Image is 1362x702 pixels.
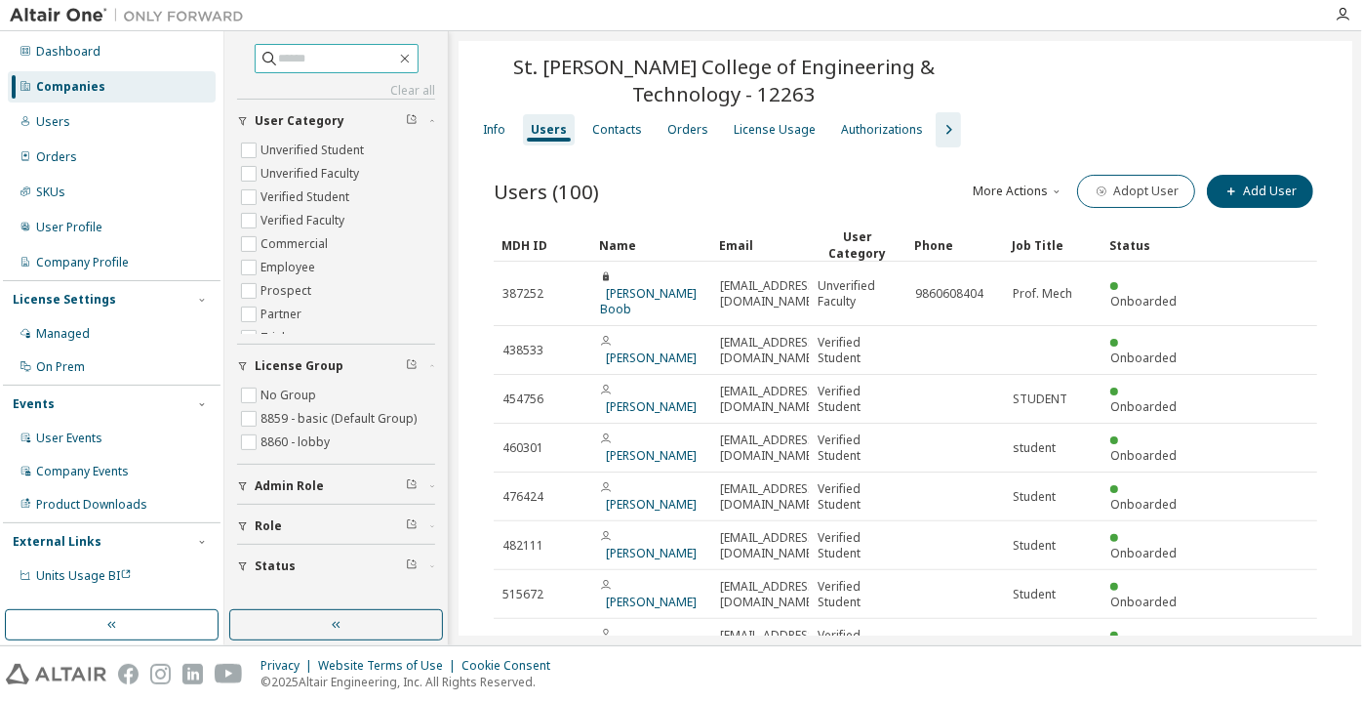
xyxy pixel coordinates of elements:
div: Users [531,122,567,138]
img: linkedin.svg [182,664,203,684]
button: User Category [237,100,435,143]
div: Events [13,396,55,412]
span: [EMAIL_ADDRESS][DOMAIN_NAME] [720,278,819,310]
label: Unverified Faculty [260,162,363,186]
div: On Prem [36,359,85,375]
span: Units Usage BI [36,567,132,584]
div: User Category [817,228,899,262]
span: 460301 [502,440,543,456]
a: [PERSON_NAME] Boob [600,285,697,317]
span: Student [1013,489,1056,505]
img: facebook.svg [118,664,139,684]
div: Company Events [36,464,129,479]
label: Verified Student [260,186,353,209]
div: External Links [13,534,101,550]
span: License Group [255,358,343,374]
button: Admin Role [237,465,435,508]
img: Altair One [10,6,254,25]
label: 8860 - lobby [260,431,334,454]
div: Company Profile [36,255,129,270]
span: [EMAIL_ADDRESS][DOMAIN_NAME] [720,530,819,561]
span: 438533 [502,343,543,358]
span: Admin Role [255,478,324,494]
label: No Group [260,384,320,407]
button: Add User [1207,175,1313,208]
img: instagram.svg [150,664,171,684]
a: [PERSON_NAME] [606,447,697,464]
div: License Settings [13,292,116,308]
span: [EMAIL_ADDRESS][DOMAIN_NAME] [720,579,819,610]
span: Users (100) [494,178,599,205]
span: Verified Student [818,579,898,610]
div: Name [599,229,703,261]
a: [PERSON_NAME] [606,350,697,366]
span: Verified Student [818,384,898,415]
label: Commercial [260,232,332,256]
span: Prof. Mech [1013,286,1072,302]
span: User Category [255,113,344,129]
div: Dashboard [36,44,100,60]
div: Authorizations [841,122,923,138]
div: Orders [667,122,708,138]
span: [EMAIL_ADDRESS][DOMAIN_NAME] [720,384,819,415]
div: Phone [914,229,996,261]
span: 515672 [502,587,543,602]
div: Companies [36,79,105,95]
span: St. [PERSON_NAME] College of Engineering & Technology - 12263 [470,53,978,107]
span: Clear filter [406,558,418,574]
button: Role [237,505,435,548]
span: 476424 [502,489,543,505]
span: Onboarded [1110,594,1177,610]
label: Employee [260,256,319,279]
span: Onboarded [1110,496,1177,513]
div: Product Downloads [36,497,147,513]
span: student [1013,440,1056,456]
div: Email [719,229,801,261]
span: Onboarded [1110,545,1177,561]
span: 387252 [502,286,543,302]
a: [PERSON_NAME] [606,594,697,610]
label: Unverified Student [260,139,368,162]
span: Verified Student [818,335,898,366]
span: Role [255,518,282,534]
div: Orders [36,149,77,165]
div: Users [36,114,70,130]
div: User Events [36,431,102,446]
span: Onboarded [1110,398,1177,415]
button: Adopt User [1077,175,1195,208]
button: Status [237,545,435,588]
div: Website Terms of Use [318,658,461,674]
span: STUDENT [1013,392,1067,407]
div: Status [1109,229,1191,261]
img: youtube.svg [215,664,243,684]
div: Job Title [1012,229,1094,261]
span: [EMAIL_ADDRESS][DOMAIN_NAME] [720,335,819,366]
span: 454756 [502,392,543,407]
span: Clear filter [406,518,418,534]
span: 9860608404 [915,286,983,302]
label: 8859 - basic (Default Group) [260,407,421,431]
span: 482111 [502,538,543,554]
span: Onboarded [1110,350,1177,366]
label: Trial [260,326,289,350]
span: Verified Student [818,433,898,464]
span: Clear filter [406,478,418,494]
span: Onboarded [1110,293,1177,310]
div: Info [483,122,505,138]
span: [EMAIL_ADDRESS][DOMAIN_NAME] [720,628,819,659]
button: More Actions [972,175,1065,208]
span: Status [255,558,296,574]
span: Student [1013,538,1056,554]
label: Verified Faculty [260,209,348,232]
span: [EMAIL_ADDRESS][DOMAIN_NAME] [720,481,819,513]
div: User Profile [36,220,102,235]
span: Clear filter [406,358,418,374]
label: Prospect [260,279,315,303]
div: MDH ID [501,229,583,261]
label: Partner [260,303,305,326]
div: Cookie Consent [461,658,562,674]
span: Clear filter [406,113,418,129]
span: [EMAIL_ADDRESS][DOMAIN_NAME] [720,433,819,464]
div: Privacy [260,658,318,674]
span: Verified Student [818,628,898,659]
